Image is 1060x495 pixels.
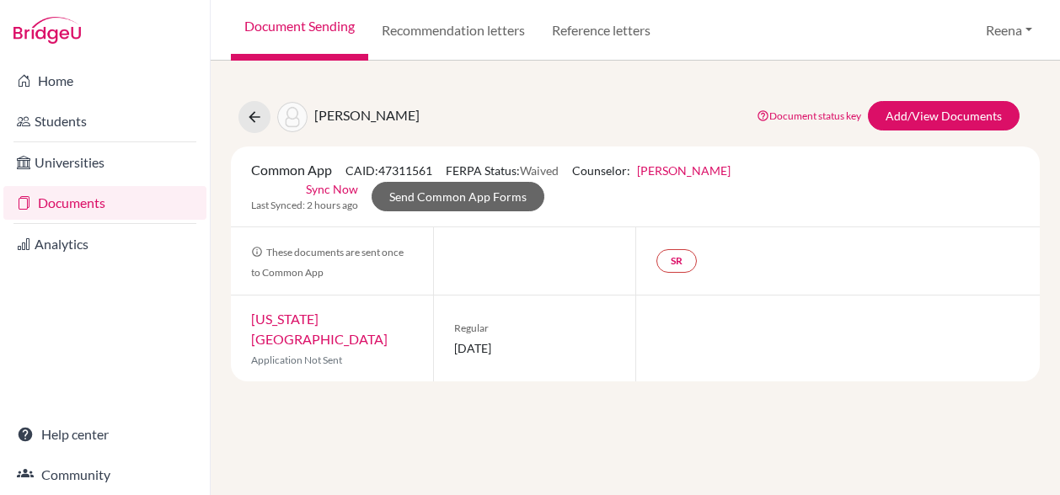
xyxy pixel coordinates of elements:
span: Counselor: [572,163,731,178]
a: Add/View Documents [868,101,1020,130]
span: [DATE] [454,339,615,357]
span: Application Not Sent [251,354,342,366]
a: Documents [3,186,206,220]
button: Reena [978,14,1040,46]
a: Document status key [757,109,861,122]
a: SR [656,249,697,273]
a: Universities [3,146,206,179]
a: Home [3,64,206,98]
a: [US_STATE][GEOGRAPHIC_DATA] [251,311,388,347]
a: Community [3,458,206,492]
a: Help center [3,418,206,451]
span: [PERSON_NAME] [314,107,420,123]
a: Sync Now [306,180,358,198]
span: Waived [520,163,559,178]
span: CAID: 47311561 [345,163,432,178]
span: Regular [454,321,615,336]
a: [PERSON_NAME] [637,163,731,178]
a: Students [3,104,206,138]
img: Bridge-U [13,17,81,44]
a: Analytics [3,227,206,261]
span: Last Synced: 2 hours ago [251,198,358,213]
span: These documents are sent once to Common App [251,246,404,279]
span: FERPA Status: [446,163,559,178]
span: Common App [251,162,332,178]
a: Send Common App Forms [372,182,544,211]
